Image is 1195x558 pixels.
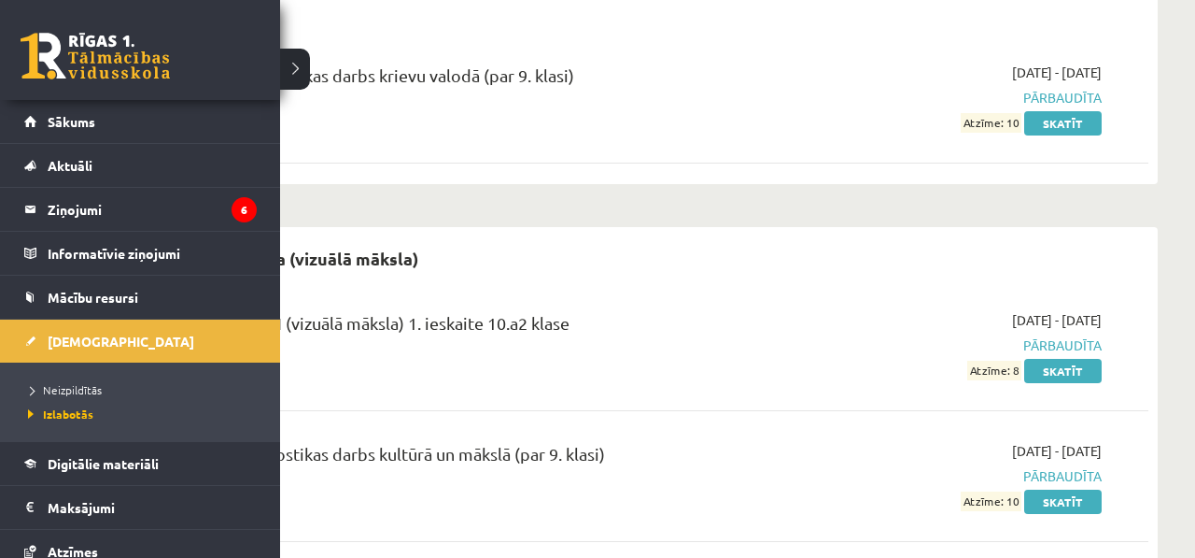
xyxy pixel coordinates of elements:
span: [DATE] - [DATE] [1012,63,1102,82]
a: Informatīvie ziņojumi [24,232,257,275]
span: [DATE] - [DATE] [1012,441,1102,461]
a: Rīgas 1. Tālmācības vidusskola [21,33,170,79]
span: Pārbaudīta [800,466,1102,486]
span: [DATE] - [DATE] [1012,310,1102,330]
span: Digitālie materiāli [48,455,159,472]
legend: Informatīvie ziņojumi [48,232,257,275]
a: [DEMOGRAPHIC_DATA] [24,320,257,363]
i: 6 [232,197,257,222]
span: Atzīme: 10 [961,492,1021,511]
div: 10.a2 klases diagnostikas darbs krievu valodā (par 9. klasi) [140,63,772,97]
span: Pārbaudīta [800,336,1102,355]
a: Neizpildītās [23,381,261,398]
span: [DEMOGRAPHIC_DATA] [48,333,194,350]
span: Aktuāli [48,157,92,174]
span: Sākums [48,113,95,130]
span: Atzīme: 10 [961,113,1021,133]
span: Pārbaudīta [800,88,1102,107]
span: Izlabotās [23,407,93,422]
a: Skatīt [1024,490,1102,514]
a: Skatīt [1024,111,1102,136]
div: Kultūra un māksla I (vizuālā māksla) 1. ieskaite 10.a2 klase [140,310,772,345]
a: Mācību resursi [24,276,257,319]
span: Neizpildītās [23,382,102,397]
legend: Ziņojumi [48,188,257,231]
legend: Maksājumi [48,486,257,529]
a: Izlabotās [23,406,261,422]
span: Mācību resursi [48,289,138,306]
a: Skatīt [1024,359,1102,383]
span: Atzīme: 8 [967,361,1021,380]
div: 10.a2 klases diagnostikas darbs kultūrā un mākslā (par 9. klasi) [140,441,772,476]
a: Digitālie materiāli [24,442,257,485]
a: Maksājumi [24,486,257,529]
a: Ziņojumi6 [24,188,257,231]
a: Aktuāli [24,144,257,187]
a: Sākums [24,100,257,143]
